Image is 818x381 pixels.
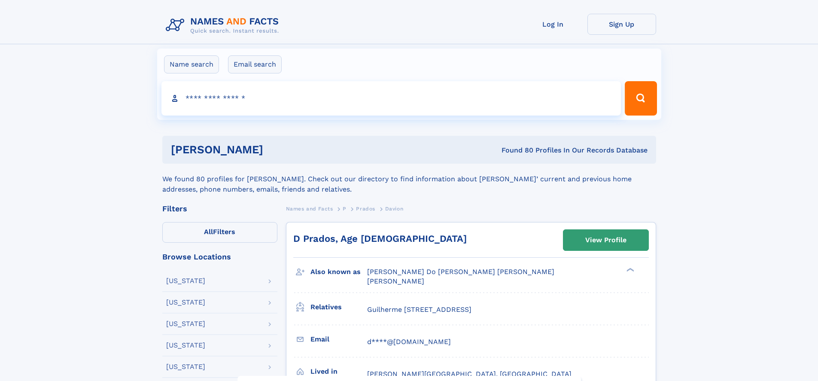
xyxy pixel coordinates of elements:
[171,144,383,155] h1: [PERSON_NAME]
[625,81,657,116] button: Search Button
[228,55,282,73] label: Email search
[162,205,277,213] div: Filters
[343,206,347,212] span: P
[356,206,375,212] span: Prados
[162,222,277,243] label: Filters
[161,81,621,116] input: search input
[166,320,205,327] div: [US_STATE]
[310,300,367,314] h3: Relatives
[166,277,205,284] div: [US_STATE]
[166,299,205,306] div: [US_STATE]
[310,265,367,279] h3: Also known as
[367,370,572,378] span: [PERSON_NAME][GEOGRAPHIC_DATA], [GEOGRAPHIC_DATA]
[166,342,205,349] div: [US_STATE]
[563,230,648,250] a: View Profile
[164,55,219,73] label: Name search
[162,164,656,195] div: We found 80 profiles for [PERSON_NAME]. Check out our directory to find information about [PERSON...
[343,203,347,214] a: P
[356,203,375,214] a: Prados
[310,364,367,379] h3: Lived in
[382,146,648,155] div: Found 80 Profiles In Our Records Database
[624,267,635,273] div: ❯
[367,268,554,276] span: [PERSON_NAME] Do [PERSON_NAME] [PERSON_NAME]
[385,206,404,212] span: Davion
[519,14,587,35] a: Log In
[166,363,205,370] div: [US_STATE]
[162,14,286,37] img: Logo Names and Facts
[585,230,626,250] div: View Profile
[162,253,277,261] div: Browse Locations
[367,305,471,314] a: Guilherme [STREET_ADDRESS]
[367,277,424,285] span: [PERSON_NAME]
[204,228,213,236] span: All
[587,14,656,35] a: Sign Up
[310,332,367,347] h3: Email
[293,233,467,244] a: D Prados, Age [DEMOGRAPHIC_DATA]
[286,203,333,214] a: Names and Facts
